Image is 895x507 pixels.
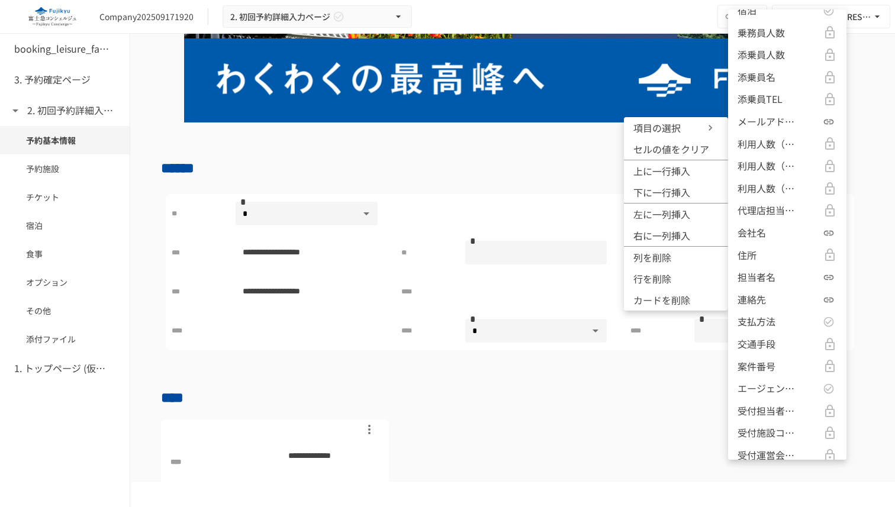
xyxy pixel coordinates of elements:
[738,92,783,107] p: 添乗員TEL
[738,159,797,174] p: 利用人数（大人）
[738,70,775,85] p: 添乗員名
[738,47,785,63] p: 添乗員人数
[738,114,797,130] p: メールアドレス
[738,403,797,419] p: 受付担当者コード
[738,448,797,463] p: 受付運営会社コード
[738,248,756,263] p: 住所
[738,181,797,196] p: 利用人数（小人）
[738,381,797,396] p: エージェント区分
[738,225,766,241] p: 会社名
[738,337,775,352] p: 交通手段
[738,270,775,285] p: 担当者名
[738,3,756,18] p: 宿泊
[738,314,775,330] p: 支払方法
[738,359,775,374] p: 案件番号
[738,292,766,308] p: 連絡先
[738,425,797,441] p: 受付施設コード
[738,137,797,152] p: 利用人数（合計）
[738,25,785,41] p: 乗務員人数
[738,203,797,218] p: 代理店担当者（ＡＧＴ）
